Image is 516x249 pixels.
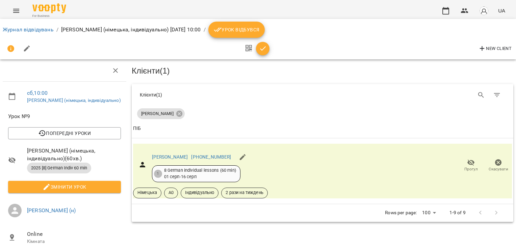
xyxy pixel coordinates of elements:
[27,147,121,163] span: [PERSON_NAME] (німецька, індивідуально) ( 60 хв. )
[27,230,121,238] span: Online
[8,112,121,120] span: Урок №9
[8,127,121,139] button: Попередні уроки
[208,22,265,38] button: Урок відбувся
[489,87,505,103] button: Фільтр
[464,166,478,172] span: Прогул
[14,129,115,137] span: Попередні уроки
[457,156,485,175] button: Прогул
[385,210,417,216] p: Rows per page:
[27,90,48,96] a: сб , 10:00
[140,91,317,98] div: Клієнти ( 1 )
[56,26,58,34] li: /
[479,6,489,16] img: avatar_s.png
[154,170,162,178] div: 1
[137,111,178,117] span: [PERSON_NAME]
[27,165,91,171] span: 2025 [8] German Indiv 60 min
[191,154,231,160] a: [PHONE_NUMBER]
[133,124,512,133] span: ПІБ
[495,4,508,17] button: UA
[164,190,178,196] span: A0
[132,84,513,106] div: Table Toolbar
[164,167,236,180] div: 8 German individual lessons (60 min) 01 серп - 16 серп
[133,124,141,133] div: Sort
[222,190,267,196] span: 2 рази на тиждень
[152,154,188,160] a: [PERSON_NAME]
[498,7,505,14] span: UA
[132,66,513,75] h3: Клієнти ( 1 )
[214,26,260,34] span: Урок відбувся
[489,166,508,172] span: Скасувати
[485,156,512,175] button: Скасувати
[478,45,512,53] span: New Client
[137,108,185,119] div: [PERSON_NAME]
[3,22,513,38] nav: breadcrumb
[473,87,489,103] button: Search
[61,26,201,34] p: [PERSON_NAME] (німецька, індивідуально) [DATE] 10:00
[133,190,161,196] span: Німецька
[14,183,115,191] span: Змінити урок
[8,3,24,19] button: Menu
[8,181,121,193] button: Змінити урок
[32,14,66,18] span: For Business
[3,26,54,33] a: Журнал відвідувань
[32,3,66,13] img: Voopty Logo
[181,190,218,196] span: Індивідуально
[419,208,438,218] div: 100
[133,124,141,133] div: ПІБ
[449,210,466,216] p: 1-9 of 9
[27,238,121,245] p: Кімната
[476,43,513,54] button: New Client
[27,98,121,103] a: [PERSON_NAME] (німецька, індивідуально)
[27,207,76,214] a: [PERSON_NAME] (н)
[204,26,206,34] li: /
